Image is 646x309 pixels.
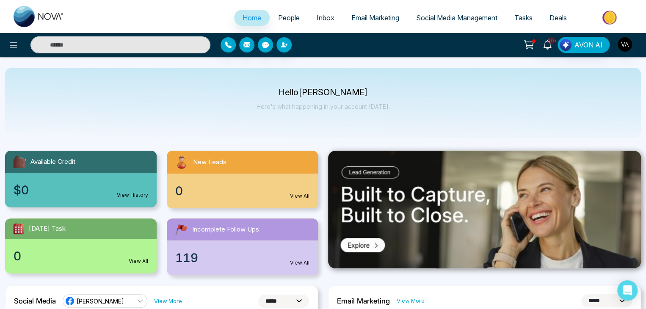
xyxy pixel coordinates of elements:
[192,225,259,235] span: Incomplete Follow Ups
[397,297,425,305] a: View More
[14,297,56,305] h2: Social Media
[580,8,641,27] img: Market-place.gif
[234,10,270,26] a: Home
[270,10,308,26] a: People
[290,192,309,200] a: View All
[257,89,390,96] p: Hello [PERSON_NAME]
[174,154,190,170] img: newLeads.svg
[175,182,183,200] span: 0
[243,14,261,22] span: Home
[154,297,182,305] a: View More
[175,249,198,267] span: 119
[174,222,189,237] img: followUps.svg
[537,37,558,52] a: 10+
[574,40,602,50] span: AVON AI
[617,280,638,301] div: Open Intercom Messenger
[14,6,64,27] img: Nova CRM Logo
[278,14,300,22] span: People
[77,297,124,305] span: [PERSON_NAME]
[30,157,75,167] span: Available Credit
[193,157,226,167] span: New Leads
[514,14,533,22] span: Tasks
[328,151,641,268] img: .
[558,37,610,53] button: AVON AI
[162,218,323,275] a: Incomplete Follow Ups119View All
[408,10,506,26] a: Social Media Management
[549,14,567,22] span: Deals
[541,10,575,26] a: Deals
[317,14,334,22] span: Inbox
[117,191,148,199] a: View History
[12,154,27,169] img: availableCredit.svg
[12,222,25,235] img: todayTask.svg
[162,151,323,208] a: New Leads0View All
[14,181,29,199] span: $0
[506,10,541,26] a: Tasks
[343,10,408,26] a: Email Marketing
[618,37,632,52] img: User Avatar
[129,257,148,265] a: View All
[547,37,555,44] span: 10+
[308,10,343,26] a: Inbox
[416,14,497,22] span: Social Media Management
[290,259,309,267] a: View All
[14,247,21,265] span: 0
[337,297,390,305] h2: Email Marketing
[560,39,571,51] img: Lead Flow
[29,224,66,234] span: [DATE] Task
[257,103,390,110] p: Here's what happening in your account [DATE].
[351,14,399,22] span: Email Marketing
